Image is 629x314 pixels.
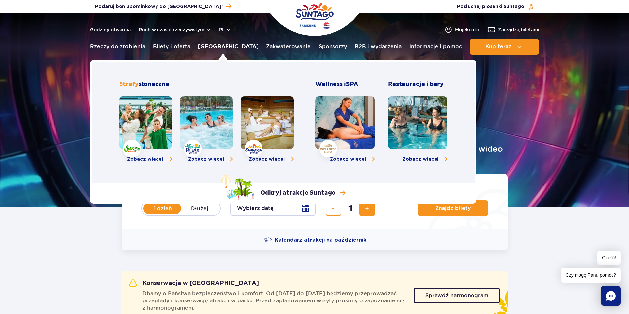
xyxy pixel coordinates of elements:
[261,189,336,197] font: Odkryj atrakcje Suntago
[95,2,231,11] a: Podaruj bon upominkowy do [GEOGRAPHIC_DATA]!
[221,175,345,200] a: Odkryj atrakcje Suntago
[249,157,285,162] font: Zobacz więcej
[249,156,294,163] a: Więcej o strefie Saunaria
[402,156,447,163] a: Więcej o restauracjach i barach
[330,157,366,162] font: Zobacz więcej
[330,156,375,163] a: Więcej o Wellness & SPA
[119,80,139,88] font: Strefy
[95,4,223,9] font: Podaruj bon upominkowy do [GEOGRAPHIC_DATA]!
[470,39,539,55] button: Kup teraz
[90,39,145,55] a: Rzeczy do zrobienia
[418,200,488,216] button: Znajdź bilety
[455,27,466,32] font: Moje
[498,27,521,32] font: Zarządzaj
[191,205,208,212] font: Dłużej
[346,80,358,88] font: SPA
[402,157,438,162] font: Zobacz więcej
[457,3,534,10] button: Posłuchaj piosenki Suntago
[355,39,402,55] a: B2B i wydarzenia
[219,27,225,32] font: pl
[153,43,190,50] font: Bilety i oferta
[142,290,404,311] font: Dbamy o Państwa bezpieczeństwo i komfort. Od [DATE] do [DATE] będziemy przeprowadzać przeglądy i ...
[355,43,402,50] font: B2B i wydarzenia
[457,4,524,9] font: Posłuchaj piosenki Suntago
[409,39,462,55] a: Informacje i pomoc
[237,205,274,211] font: Wybierz datę
[388,80,444,88] font: Restauracje i bary
[566,272,616,278] font: Czy mogę Panu pomóc?
[139,27,204,32] font: Ruch w czasie rzeczywistym
[466,27,479,32] font: konto
[342,200,358,216] input: liczba biletów
[127,156,172,163] a: Więcej o strefie Jamango
[90,27,131,32] font: Godziny otwarcia
[266,43,311,50] font: Zakwaterowanie
[602,255,616,260] font: Cześć!
[188,157,224,162] font: Zobacz więcej
[275,237,366,243] font: Kalendarz atrakcji na październik
[198,43,259,50] font: [GEOGRAPHIC_DATA]
[601,286,621,306] div: Pogawędzić
[359,200,375,216] button: dodaj bilet
[444,26,479,34] a: Mojekonto
[487,26,539,34] a: Zarządzajbiletami
[315,80,346,88] font: Wellness i
[319,43,347,50] font: Sponsorzy
[230,200,316,216] button: Wybierz datę
[139,80,169,88] font: słoneczne
[319,39,347,55] a: Sponsorzy
[90,43,145,50] font: Rzeczy do zrobienia
[521,27,539,32] font: biletami
[326,200,341,216] button: usuń bilet
[414,288,500,303] a: Sprawdź harmonogram
[142,280,259,286] font: Konserwacja w [GEOGRAPHIC_DATA]
[154,205,172,212] font: 1 dzień
[153,39,190,55] a: Bilety i oferta
[188,156,233,163] a: Więcej o strefie relaksu
[266,39,311,55] a: Zakwaterowanie
[198,39,259,55] a: [GEOGRAPHIC_DATA]
[127,157,163,162] font: Zobacz więcej
[139,27,211,32] button: Ruch w czasie rzeczywistym
[409,43,462,50] font: Informacje i pomoc
[264,236,366,244] a: Kalendarz atrakcji na październik
[90,26,131,33] a: Godziny otwarcia
[219,26,231,33] button: pl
